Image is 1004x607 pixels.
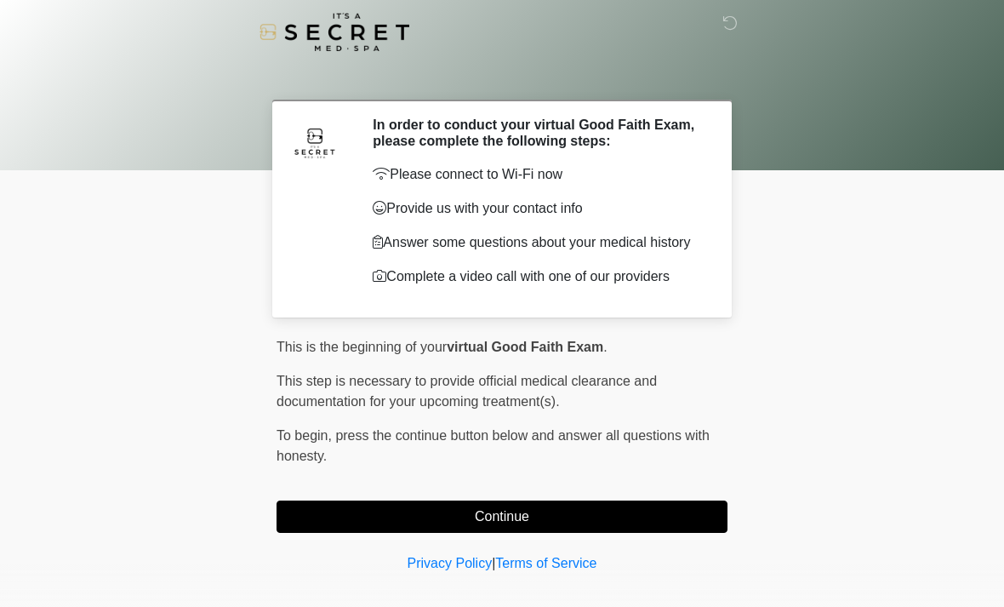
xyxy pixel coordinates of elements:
a: Terms of Service [495,556,596,570]
button: Continue [277,501,727,533]
h1: ‎ ‎ [264,61,740,93]
p: Provide us with your contact info [373,198,702,219]
span: This step is necessary to provide official medical clearance and documentation for your upcoming ... [277,374,657,409]
img: Agent Avatar [289,117,340,168]
span: press the continue button below and answer all questions with honesty. [277,428,710,463]
a: Privacy Policy [408,556,493,570]
p: Please connect to Wi-Fi now [373,164,702,185]
a: | [492,556,495,570]
span: . [603,340,607,354]
span: This is the beginning of your [277,340,447,354]
strong: virtual Good Faith Exam [447,340,603,354]
img: It's A Secret Med Spa Logo [260,13,409,51]
h2: In order to conduct your virtual Good Faith Exam, please complete the following steps: [373,117,702,149]
span: To begin, [277,428,335,443]
p: Answer some questions about your medical history [373,232,702,253]
p: Complete a video call with one of our providers [373,266,702,287]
